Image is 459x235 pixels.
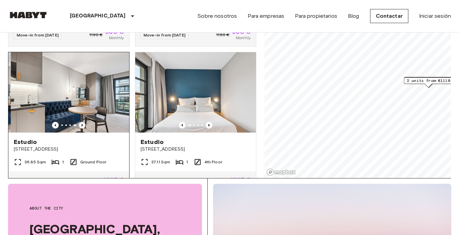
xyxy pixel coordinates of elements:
a: Mapbox logo [266,168,296,176]
button: Previous image [179,122,186,129]
span: Move-in from [DATE] [17,32,59,37]
span: 1190 € [89,32,103,38]
span: 950 € [105,29,124,35]
button: Previous image [206,122,212,129]
span: 1 [62,159,64,165]
a: Blog [348,12,359,20]
span: 1025 € [104,177,124,183]
span: Monthly [109,35,124,41]
button: Previous image [79,122,86,129]
button: Previous image [52,122,59,129]
span: 950 € [232,29,251,35]
div: Map marker [404,77,453,88]
img: Habyt [8,12,48,18]
span: 2 units from €1110 [407,78,450,84]
span: Estudio [141,138,164,146]
a: Iniciar sesión [419,12,451,20]
span: [STREET_ADDRESS] [141,146,251,153]
p: [GEOGRAPHIC_DATA] [70,12,126,20]
span: [STREET_ADDRESS] [14,146,124,153]
a: Marketing picture of unit DE-01-481-413-01Previous imagePrevious imageEstudio[STREET_ADDRESS]37.1... [135,52,256,194]
span: 1190 € [216,32,229,38]
span: 4th Floor [204,159,222,165]
span: 37.11 Sqm [151,159,170,165]
span: 1 [186,159,188,165]
a: Para propietarios [295,12,337,20]
img: Marketing picture of unit DE-01-481-413-01 [135,52,256,133]
span: Move-in from [DATE] [144,32,186,37]
a: Contactar [370,9,408,23]
span: Ground Floor [80,159,107,165]
img: Marketing picture of unit DE-01-483-004-01 [11,52,132,133]
span: About the city [30,205,181,211]
a: Para empresas [248,12,284,20]
a: Sobre nosotros [197,12,237,20]
span: 36.85 Sqm [24,159,46,165]
span: 1025 € [231,177,251,183]
span: Estudio [14,138,37,146]
span: Monthly [236,35,251,41]
a: Previous imagePrevious imageEstudio[STREET_ADDRESS]36.85 Sqm1Ground FloorMove-in from [DATE]1280 ... [8,52,130,194]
